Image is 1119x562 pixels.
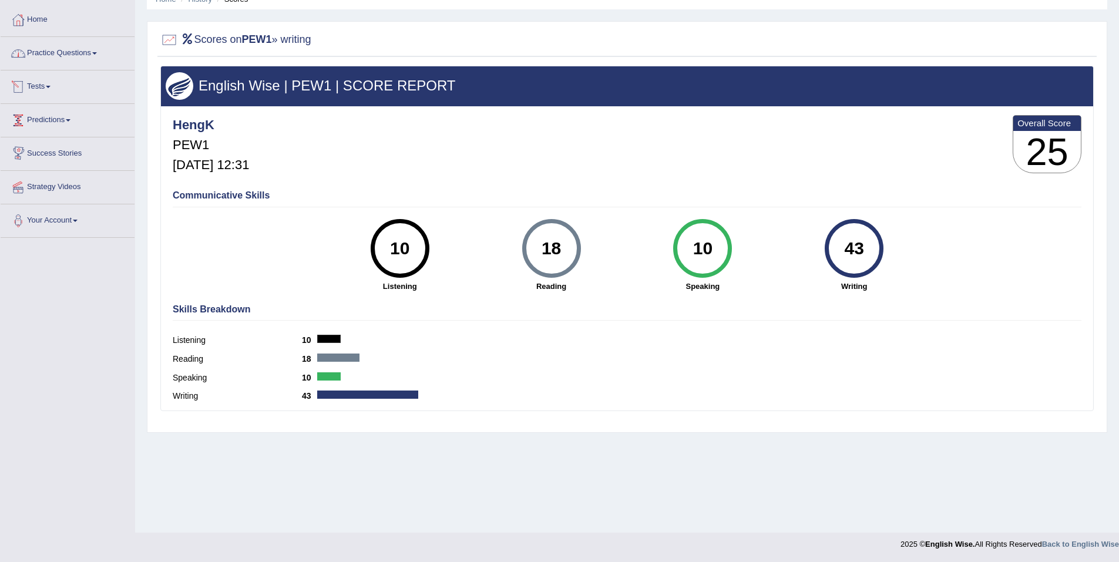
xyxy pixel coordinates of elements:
[173,372,302,384] label: Speaking
[1,104,135,133] a: Predictions
[160,31,311,49] h2: Scores on » writing
[166,78,1088,93] h3: English Wise | PEW1 | SCORE REPORT
[1,4,135,33] a: Home
[1017,118,1077,128] b: Overall Score
[1013,131,1081,173] h3: 25
[173,334,302,346] label: Listening
[633,281,772,292] strong: Speaking
[1,137,135,167] a: Success Stories
[242,33,272,45] b: PEW1
[530,224,573,273] div: 18
[330,281,470,292] strong: Listening
[173,304,1081,315] h4: Skills Breakdown
[1042,540,1119,548] a: Back to English Wise
[482,281,621,292] strong: Reading
[681,224,724,273] div: 10
[173,158,249,172] h5: [DATE] 12:31
[1,171,135,200] a: Strategy Videos
[173,353,302,365] label: Reading
[378,224,421,273] div: 10
[166,72,193,100] img: wings.png
[173,118,249,132] h4: HengK
[173,138,249,152] h5: PEW1
[833,224,876,273] div: 43
[302,335,317,345] b: 10
[302,391,317,401] b: 43
[302,354,317,364] b: 18
[925,540,974,548] strong: English Wise.
[1,37,135,66] a: Practice Questions
[173,190,1081,201] h4: Communicative Skills
[900,533,1119,550] div: 2025 © All Rights Reserved
[173,390,302,402] label: Writing
[1,70,135,100] a: Tests
[1,204,135,234] a: Your Account
[302,373,317,382] b: 10
[784,281,924,292] strong: Writing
